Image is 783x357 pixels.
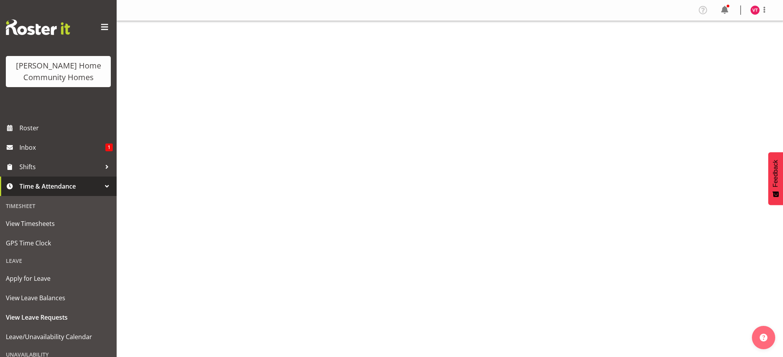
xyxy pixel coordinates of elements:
[2,269,115,288] a: Apply for Leave
[772,160,779,187] span: Feedback
[768,152,783,205] button: Feedback - Show survey
[6,331,111,343] span: Leave/Unavailability Calendar
[2,327,115,346] a: Leave/Unavailability Calendar
[6,19,70,35] img: Rosterit website logo
[19,180,101,192] span: Time & Attendance
[14,60,103,83] div: [PERSON_NAME] Home Community Homes
[6,273,111,284] span: Apply for Leave
[6,218,111,229] span: View Timesheets
[760,334,767,341] img: help-xxl-2.png
[750,5,760,15] img: vanessa-thornley8527.jpg
[6,237,111,249] span: GPS Time Clock
[6,311,111,323] span: View Leave Requests
[2,253,115,269] div: Leave
[2,214,115,233] a: View Timesheets
[6,292,111,304] span: View Leave Balances
[2,233,115,253] a: GPS Time Clock
[19,142,105,153] span: Inbox
[19,122,113,134] span: Roster
[2,308,115,327] a: View Leave Requests
[105,143,113,151] span: 1
[2,288,115,308] a: View Leave Balances
[2,198,115,214] div: Timesheet
[19,161,101,173] span: Shifts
